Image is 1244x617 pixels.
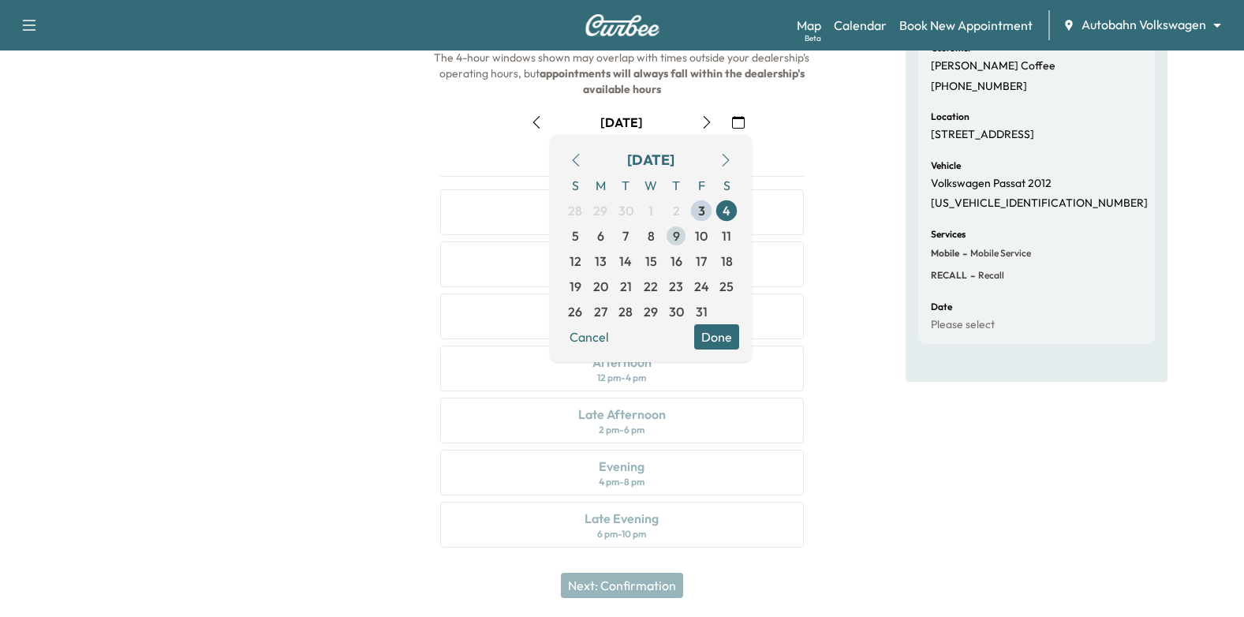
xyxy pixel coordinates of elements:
[931,318,995,332] p: Please select
[931,128,1034,142] p: [STREET_ADDRESS]
[570,277,581,296] span: 19
[663,173,689,198] span: T
[931,302,952,312] h6: Date
[618,302,633,321] span: 28
[696,302,708,321] span: 31
[648,201,653,220] span: 1
[593,277,608,296] span: 20
[648,226,655,245] span: 8
[931,80,1027,94] p: [PHONE_NUMBER]
[540,66,807,96] b: appointments will always fall within the dealership's available hours
[698,201,705,220] span: 3
[1081,16,1206,34] span: Autobahn Volkswagen
[645,252,657,271] span: 15
[673,201,680,220] span: 2
[585,14,660,36] img: Curbee Logo
[931,161,961,170] h6: Vehicle
[805,32,821,44] div: Beta
[719,277,734,296] span: 25
[562,324,616,350] button: Cancel
[622,226,629,245] span: 7
[689,173,714,198] span: F
[594,302,607,321] span: 27
[595,252,607,271] span: 13
[975,269,1004,282] span: Recall
[644,302,658,321] span: 29
[572,226,579,245] span: 5
[797,16,821,35] a: MapBeta
[931,112,969,122] h6: Location
[619,252,632,271] span: 14
[694,324,739,350] button: Done
[696,252,707,271] span: 17
[959,245,967,261] span: -
[562,173,588,198] span: S
[669,277,683,296] span: 23
[694,277,709,296] span: 24
[931,177,1052,191] p: Volkswagen Passat 2012
[967,267,975,283] span: -
[620,277,632,296] span: 21
[931,247,959,260] span: Mobile
[597,226,604,245] span: 6
[722,226,731,245] span: 11
[721,252,733,271] span: 18
[967,247,1031,260] span: Mobile Service
[899,16,1033,35] a: Book New Appointment
[931,230,966,239] h6: Services
[669,302,684,321] span: 30
[568,302,582,321] span: 26
[618,201,633,220] span: 30
[638,173,663,198] span: W
[931,43,972,53] h6: Customer
[644,277,658,296] span: 22
[434,3,812,96] span: The arrival window the night before the service date. The 4-hour windows shown may overlap with t...
[723,201,730,220] span: 4
[931,269,967,282] span: RECALL
[834,16,887,35] a: Calendar
[600,114,643,131] div: [DATE]
[588,173,613,198] span: M
[593,201,607,220] span: 29
[714,173,739,198] span: S
[613,173,638,198] span: T
[695,226,708,245] span: 10
[627,149,674,171] div: [DATE]
[673,226,680,245] span: 9
[931,59,1055,73] p: [PERSON_NAME] Coffee
[570,252,581,271] span: 12
[568,201,582,220] span: 28
[671,252,682,271] span: 16
[931,196,1148,211] p: [US_VEHICLE_IDENTIFICATION_NUMBER]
